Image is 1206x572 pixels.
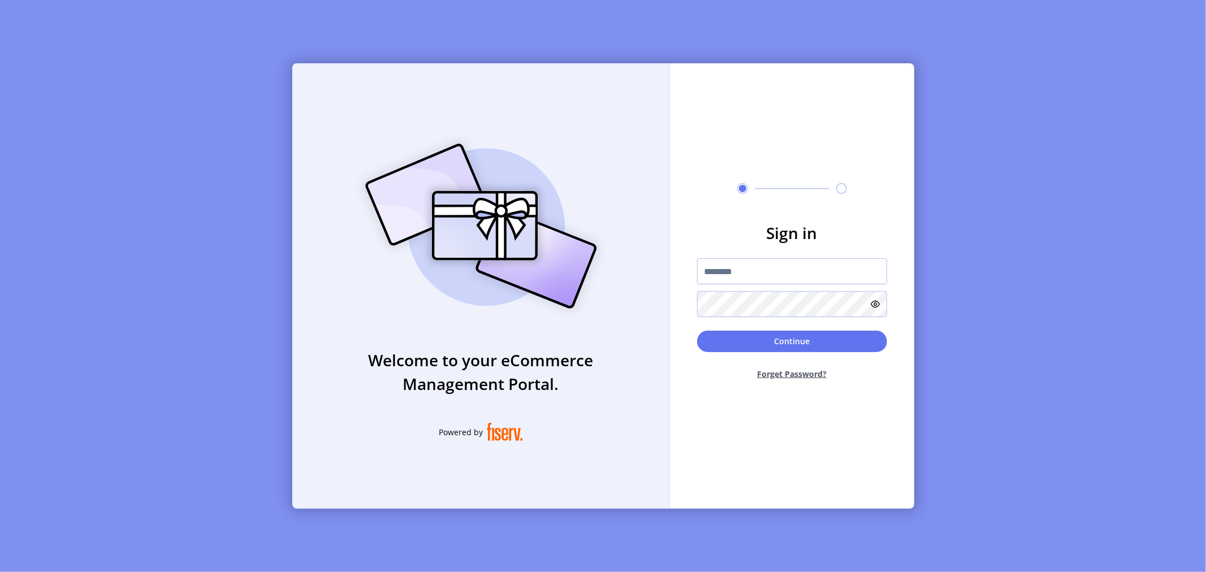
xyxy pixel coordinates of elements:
span: Powered by [439,426,483,438]
h3: Welcome to your eCommerce Management Portal. [292,348,670,396]
h3: Sign in [697,221,887,245]
button: Continue [697,331,887,352]
button: Forget Password? [697,359,887,389]
img: card_Illustration.svg [348,131,614,321]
